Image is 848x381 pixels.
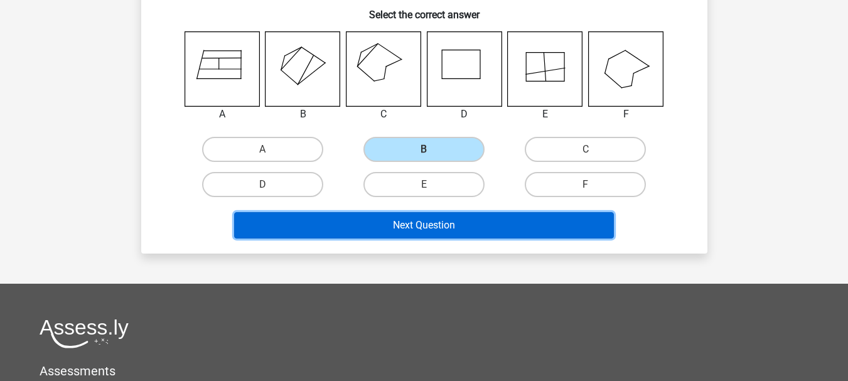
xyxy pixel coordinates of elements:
[498,107,593,122] div: E
[255,107,350,122] div: B
[525,137,646,162] label: C
[202,137,323,162] label: A
[40,319,129,348] img: Assessly logo
[234,212,614,239] button: Next Question
[336,107,431,122] div: C
[363,137,485,162] label: B
[579,107,674,122] div: F
[202,172,323,197] label: D
[40,363,808,378] h5: Assessments
[175,107,270,122] div: A
[417,107,512,122] div: D
[525,172,646,197] label: F
[363,172,485,197] label: E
